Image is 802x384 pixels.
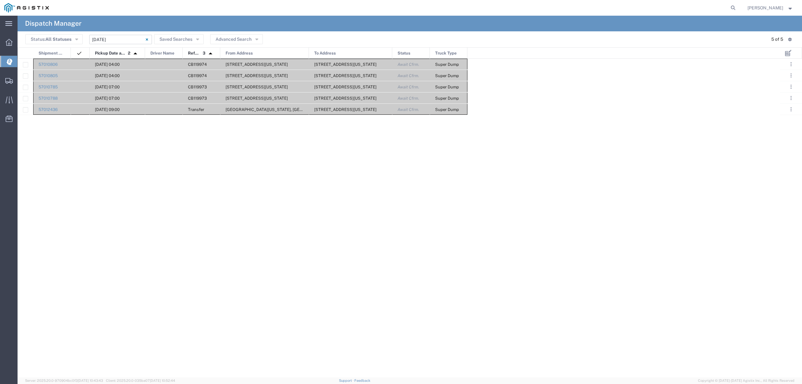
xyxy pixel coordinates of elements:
[154,34,204,44] button: Saved Searches
[398,73,419,78] span: Await Cfrm.
[210,34,263,44] button: Advanced Search
[95,96,120,101] span: 10/03/2025, 07:00
[188,48,200,59] span: Reference
[95,107,120,112] span: 10/03/2025, 09:00
[188,85,207,89] span: CB119973
[45,37,71,42] span: All Statuses
[150,379,175,382] span: [DATE] 10:52:44
[398,48,410,59] span: Status
[787,60,795,69] button: ...
[698,378,794,383] span: Copyright © [DATE]-[DATE] Agistix Inc., All Rights Reserved
[95,85,120,89] span: 10/03/2025, 07:00
[206,49,216,59] img: arrow-dropup.svg
[25,379,103,382] span: Server: 2025.20.0-970904bc0f3
[130,49,140,59] img: arrow-dropup.svg
[95,62,120,67] span: 10/03/2025, 04:00
[95,73,120,78] span: 10/03/2025, 04:00
[4,3,49,13] img: logo
[76,50,82,56] img: icon
[354,379,370,382] a: Feedback
[398,96,419,101] span: Await Cfrm.
[314,107,377,112] span: 308 W Alluvial Ave, Clovis, California, 93611, United States
[203,48,206,59] span: 3
[314,85,377,89] span: 1050 North Court St, Redding, California, 96001, United States
[435,85,459,89] span: Super Dump
[188,96,207,101] span: CB119973
[790,83,792,91] span: . . .
[435,96,459,101] span: Super Dump
[435,48,457,59] span: Truck Type
[25,16,81,31] h4: Dispatch Manager
[95,48,126,59] span: Pickup Date and Time
[188,107,204,112] span: Transfer
[39,48,64,59] span: Shipment No.
[747,4,794,12] button: [PERSON_NAME]
[790,106,792,113] span: . . .
[398,62,419,67] span: Await Cfrm.
[188,73,207,78] span: CB119974
[25,34,83,44] button: Status:All Statuses
[226,96,288,101] span: 6069 State Hwy 99w, Corning, California, 96021, United States
[39,96,58,101] a: 57010788
[39,73,58,78] a: 57010805
[39,107,58,112] a: 57012436
[435,107,459,112] span: Super Dump
[78,379,103,382] span: [DATE] 10:43:43
[339,379,355,382] a: Support
[790,72,792,79] span: . . .
[435,62,459,67] span: Super Dump
[106,379,175,382] span: Client: 2025.20.0-035ba07
[314,73,377,78] span: 800 Price Canyon Rd, Pismo Beach, California, 93449, United States
[150,48,174,59] span: Driver Name
[435,73,459,78] span: Super Dump
[790,94,792,102] span: . . .
[128,48,130,59] span: 2
[787,94,795,103] button: ...
[226,85,288,89] span: 6069 State Hwy 99w, Corning, California, 96021, United States
[787,105,795,114] button: ...
[226,73,288,78] span: 2401 Coffee Rd, Bakersfield, California, 93308, United States
[39,85,58,89] a: 57010785
[226,107,335,112] span: Clinton Ave & Locan Ave, Fresno, California, 93619, United States
[314,96,377,101] span: 1050 North Court St, Redding, California, 96001, United States
[398,107,419,112] span: Await Cfrm.
[188,62,207,67] span: CB119974
[790,60,792,68] span: . . .
[314,62,377,67] span: 800 Price Canyon Rd, Pismo Beach, California, 93449, United States
[398,85,419,89] span: Await Cfrm.
[787,71,795,80] button: ...
[747,4,783,11] span: Lorretta Ayala
[787,82,795,91] button: ...
[226,62,288,67] span: 2401 Coffee Rd, Bakersfield, California, 93308, United States
[314,48,336,59] span: To Address
[39,62,58,67] a: 57010806
[771,36,783,43] div: 5 of 5
[226,48,253,59] span: From Address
